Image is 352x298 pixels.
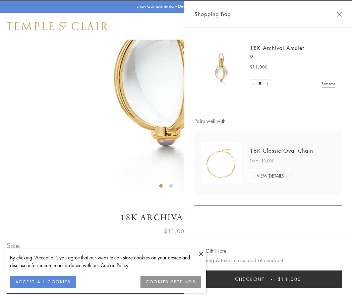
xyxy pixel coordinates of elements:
[140,276,201,288] button: COOKIES SETTINGS
[136,3,213,10] p: Enjoy Complimentary Delivery & Returns
[7,22,108,30] img: Temple St. Clair
[235,276,265,283] span: Checkout
[263,80,270,88] a: Set quantity to 2
[250,147,313,154] a: 18K Classic Oval Chain
[250,64,268,70] span: $11,000
[194,270,342,288] button: Checkout $11,000
[257,172,284,179] span: VIEW DETAILS
[250,44,304,52] a: 18K Archival Amulet
[250,54,335,60] p: M
[10,254,201,269] div: By clicking “Accept all”, you agree that our website can store cookies on your device and disclos...
[194,10,231,18] span: Shopping Bag
[250,80,257,88] a: Set quantity to 0
[194,247,226,255] button: Add Gift Note
[250,170,291,181] a: VIEW DETAILS
[322,80,335,87] a: Remove
[201,143,241,184] img: N88865-OV18
[10,276,76,288] button: ACCEPT ALL COOKIES
[7,212,345,223] h1: 18K Archival Amulet
[278,276,301,283] span: $11,000
[194,117,342,125] span: Pairs well with
[7,240,21,251] span: Size:
[201,47,241,87] img: 18K Archival Amulet
[164,227,188,236] span: $11,000
[337,12,342,17] button: Close Shopping Bag
[194,256,342,264] p: Shipping & taxes calculated at checkout
[250,158,274,164] span: From: $9,000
